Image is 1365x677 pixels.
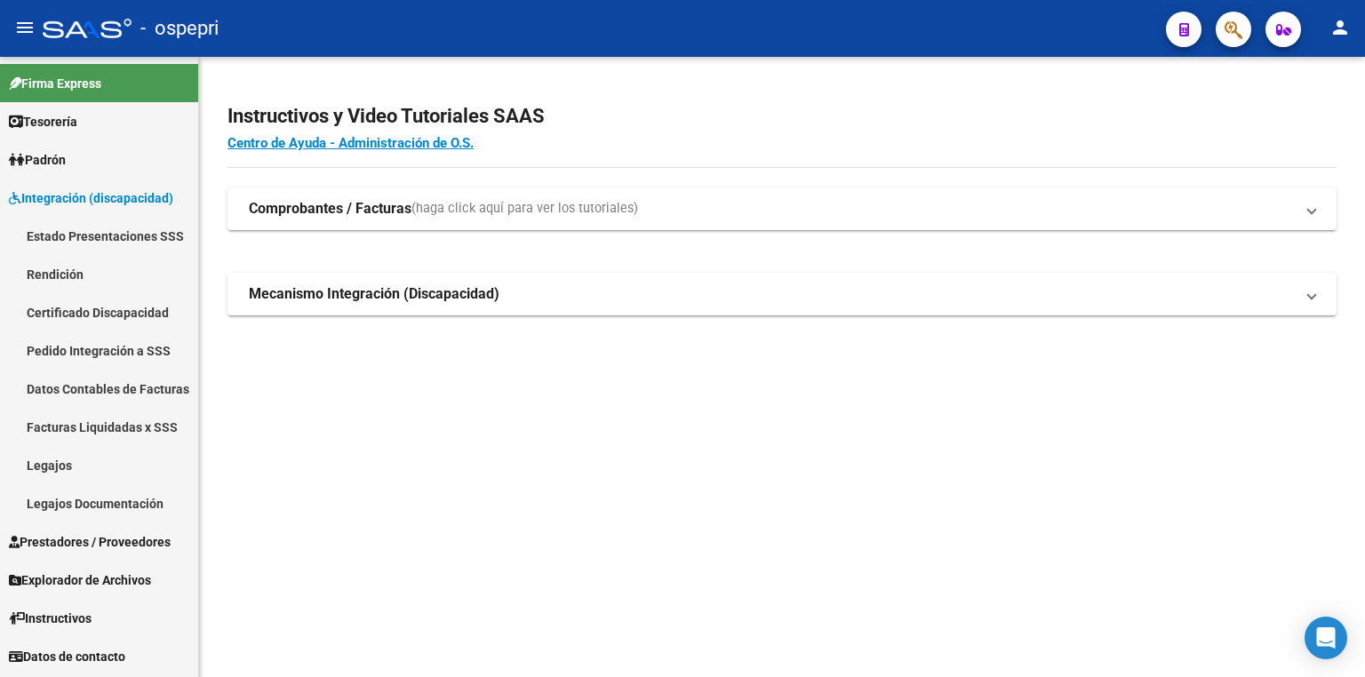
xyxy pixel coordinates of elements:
span: Instructivos [9,609,92,628]
span: Tesorería [9,112,77,131]
span: (haga click aquí para ver los tutoriales) [411,199,638,219]
span: Firma Express [9,74,101,93]
span: Datos de contacto [9,647,125,666]
span: Integración (discapacidad) [9,188,173,208]
mat-expansion-panel-header: Mecanismo Integración (Discapacidad) [227,273,1337,315]
mat-expansion-panel-header: Comprobantes / Facturas(haga click aquí para ver los tutoriales) [227,187,1337,230]
span: Explorador de Archivos [9,570,151,590]
mat-icon: menu [14,17,36,38]
span: Padrón [9,150,66,170]
a: Centro de Ayuda - Administración de O.S. [227,135,474,151]
strong: Comprobantes / Facturas [249,199,411,219]
h2: Instructivos y Video Tutoriales SAAS [227,100,1337,133]
span: Prestadores / Proveedores [9,532,171,552]
div: Open Intercom Messenger [1305,617,1347,659]
strong: Mecanismo Integración (Discapacidad) [249,284,499,304]
span: - ospepri [140,9,219,48]
mat-icon: person [1329,17,1351,38]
